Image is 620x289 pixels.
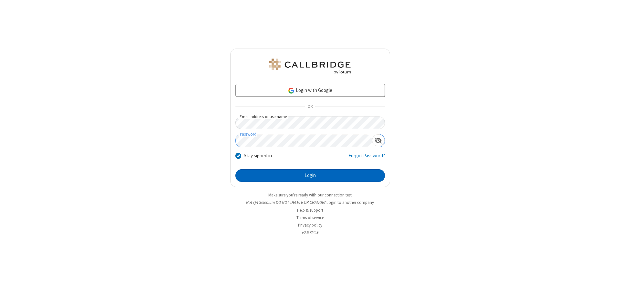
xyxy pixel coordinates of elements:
button: Login [235,169,385,182]
img: google-icon.png [288,87,295,94]
a: Terms of service [296,215,324,220]
a: Help & support [297,207,323,213]
iframe: Chat [604,272,615,284]
a: Login with Google [235,84,385,97]
li: Not QA Selenium DO NOT DELETE OR CHANGE? [230,199,390,206]
div: Show password [372,134,385,146]
label: Stay signed in [244,152,272,160]
li: v2.6.352.9 [230,229,390,236]
input: Password [236,134,372,147]
span: OR [305,102,315,111]
button: Login to another company [326,199,374,206]
input: Email address or username [235,117,385,129]
a: Forgot Password? [348,152,385,164]
a: Make sure you're ready with our connection test [268,192,352,198]
a: Privacy policy [298,222,322,228]
img: QA Selenium DO NOT DELETE OR CHANGE [268,59,352,74]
